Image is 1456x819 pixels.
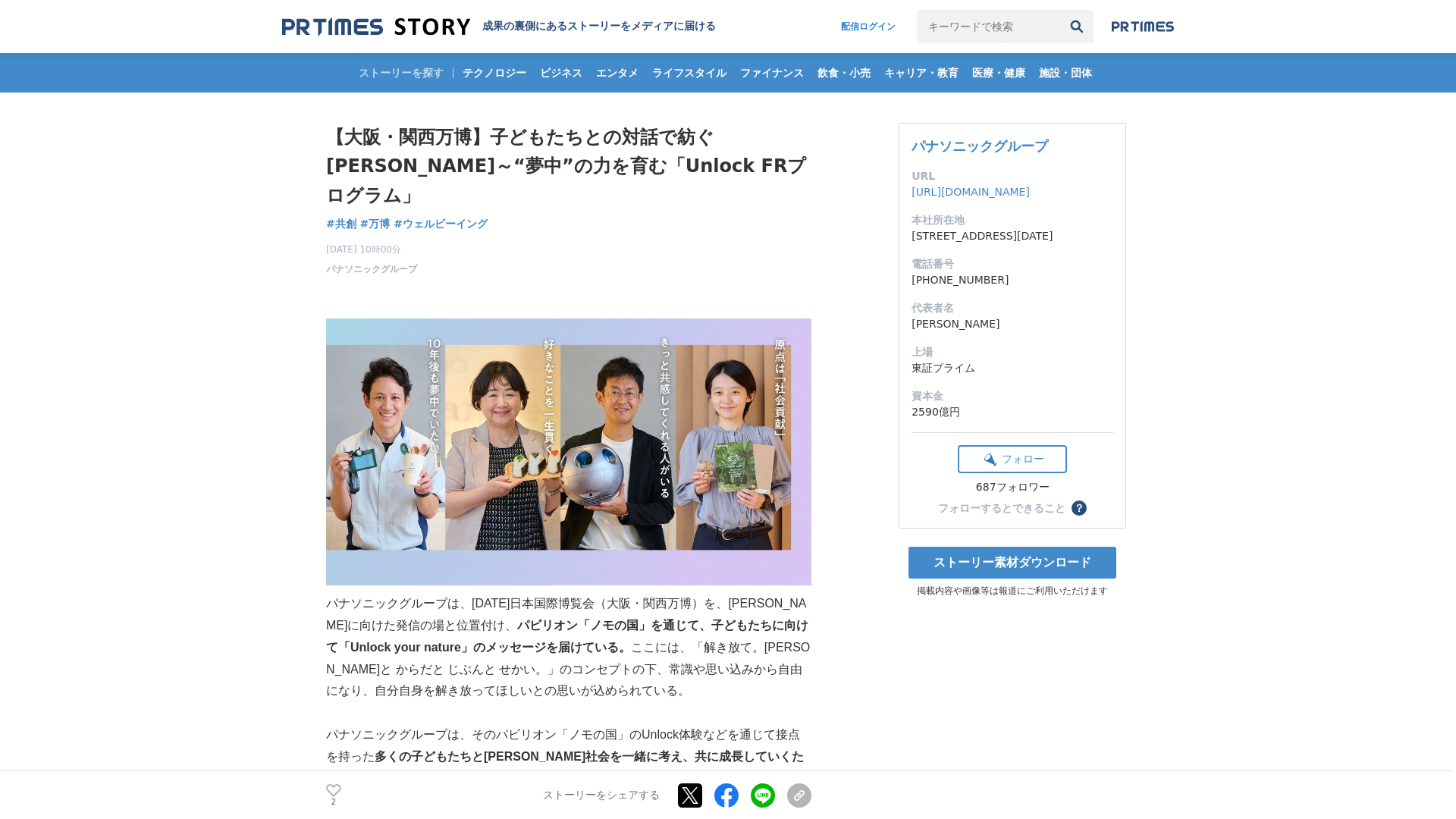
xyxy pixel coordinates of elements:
a: #共創 [326,216,356,232]
h1: 【大阪・関西万博】子どもたちとの対話で紡ぐ[PERSON_NAME]～“夢中”の力を育む「Unlock FRプログラム」 [326,123,811,210]
dd: [PHONE_NUMBER] [912,272,1113,288]
a: [URL][DOMAIN_NAME] [912,186,1030,198]
a: ストーリー素材ダウンロード [908,547,1116,579]
a: エンタメ [590,53,645,93]
p: パナソニックグループは、[DATE]日本国際博覧会（大阪・関西万博）を、[PERSON_NAME]に向けた発信の場と位置付け、 ここには、「解き放て。[PERSON_NAME]と からだと じぶ... [326,593,811,702]
dd: [STREET_ADDRESS][DATE] [912,228,1113,244]
div: 687フォロワー [958,481,1067,494]
dt: 本社所在地 [912,212,1113,228]
dd: 2590億円 [912,404,1113,420]
a: ファイナンス [734,53,810,93]
span: キャリア・教育 [878,66,965,80]
button: 検索 [1060,10,1094,43]
a: 成果の裏側にあるストーリーをメディアに届ける 成果の裏側にあるストーリーをメディアに届ける [282,17,716,37]
span: 医療・健康 [966,66,1031,80]
a: ビジネス [534,53,588,93]
span: #万博 [360,217,391,231]
dt: 資本金 [912,388,1113,404]
img: 成果の裏側にあるストーリーをメディアに届ける [282,17,470,37]
button: フォロー [958,445,1067,473]
span: 飲食・小売 [811,66,877,80]
a: テクノロジー [457,53,532,93]
a: パナソニックグループ [912,138,1048,154]
a: 医療・健康 [966,53,1031,93]
span: #共創 [326,217,356,231]
span: #ウェルビーイング [394,217,488,231]
dt: 代表者名 [912,300,1113,316]
span: ？ [1074,503,1084,513]
span: テクノロジー [457,66,532,80]
span: 施設・団体 [1033,66,1098,80]
span: エンタメ [590,66,645,80]
img: prtimes [1112,20,1174,33]
dd: 東証プライム [912,360,1113,376]
a: #ウェルビーイング [394,216,488,232]
a: #万博 [360,216,391,232]
dd: [PERSON_NAME] [912,316,1113,332]
a: 配信ログイン [826,10,911,43]
span: ライフスタイル [646,66,733,80]
h2: 成果の裏側にあるストーリーをメディアに届ける [482,20,716,33]
span: ビジネス [534,66,588,80]
a: パナソニックグループ [326,262,417,276]
strong: パビリオン「ノモの国」を通じて、子どもたちに向けて「Unlock your nature」のメッセージを届けている。 [326,619,808,654]
strong: 多くの子どもたちと[PERSON_NAME]社会を一緒に考え、共に成長していくために「Unlock FR（※）プログラム」を企画。その一つが、万博連動企画として展開するオンライン探求プログラム「... [326,750,811,807]
p: ストーリーをシェアする [543,789,660,802]
input: キーワードで検索 [917,10,1060,43]
dt: 電話番号 [912,256,1113,272]
button: ？ [1072,500,1087,516]
dt: 上場 [912,344,1113,360]
a: 飲食・小売 [811,53,877,93]
span: [DATE] 10時00分 [326,243,417,256]
a: 施設・団体 [1033,53,1098,93]
a: キャリア・教育 [878,53,965,93]
span: ファイナンス [734,66,810,80]
dt: URL [912,168,1113,184]
div: フォローするとできること [938,503,1065,513]
img: thumbnail_fed14c90-9cfb-11f0-989e-f74f68390ef9.jpg [326,318,811,585]
a: ライフスタイル [646,53,733,93]
p: 掲載内容や画像等は報道にご利用いただけます [899,585,1126,598]
p: 2 [326,799,341,806]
